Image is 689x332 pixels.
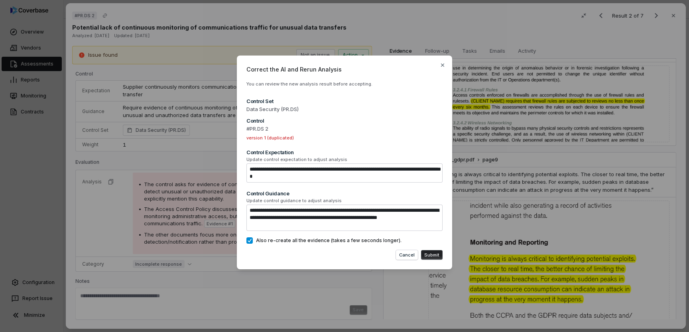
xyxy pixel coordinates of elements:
[246,105,443,113] span: Data Security (PR.DS)
[246,65,443,74] span: Correct the AI and Rerun Analysis
[246,125,443,133] span: #PR.DS 2
[246,81,372,87] span: You can review the new analysis result before accepting.
[396,250,418,260] button: Cancel
[246,198,443,204] span: Update control guidance to adjust analysis
[246,135,294,141] span: version 1 (duplicated)
[246,97,443,105] div: Control Set
[421,250,443,260] button: Submit
[246,157,443,163] span: Update control expectation to adjust analysis
[246,237,253,244] button: Also re-create all the evidence (takes a few seconds longer).
[256,237,402,244] span: Also re-create all the evidence (takes a few seconds longer).
[246,117,443,124] div: Control
[246,149,443,156] div: Control Expectation
[246,190,443,197] div: Control Guidance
